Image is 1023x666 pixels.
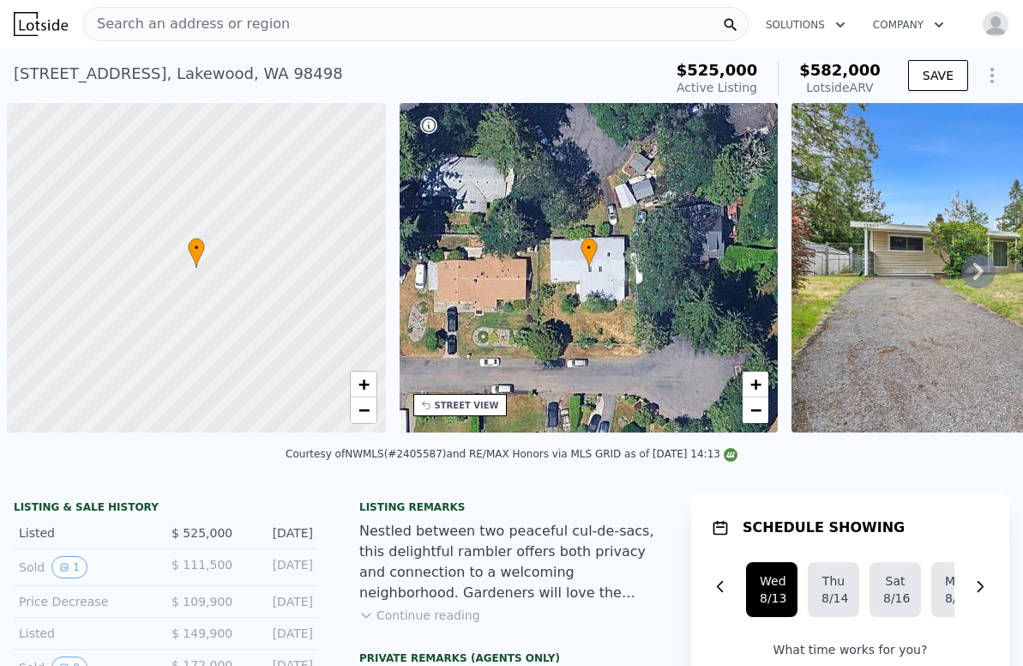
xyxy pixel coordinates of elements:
div: 8/13 [760,590,784,607]
div: 8/14 [821,590,845,607]
span: $582,000 [799,61,881,79]
button: Company [859,9,958,40]
div: • [581,238,598,268]
div: Mon [945,572,969,590]
div: [DATE] [246,625,313,642]
div: Listing remarks [359,500,664,514]
div: Thu [821,572,845,590]
a: Zoom out [351,397,376,423]
span: − [750,399,761,421]
div: [DATE] [246,524,313,542]
div: Price Decrease [19,593,153,610]
button: Sat8/16 [870,562,921,617]
div: Nestled between two peaceful cul-de-sacs, this delightful rambler offers both privacy and connect... [359,521,664,603]
h1: SCHEDULE SHOWING [743,518,905,538]
span: $ 525,000 [172,526,232,540]
span: $ 109,900 [172,595,232,608]
a: Zoom out [743,397,768,423]
img: Lotside [14,12,68,36]
button: Mon8/18 [931,562,983,617]
span: $525,000 [677,61,758,79]
span: + [750,373,761,395]
span: $ 149,900 [172,627,232,640]
div: Sold [19,556,153,578]
span: Active Listing [677,81,757,94]
div: Wed [760,572,784,590]
div: Listed [19,524,153,542]
button: Continue reading [359,607,480,624]
button: Thu8/14 [808,562,859,617]
button: Wed8/13 [746,562,797,617]
p: What time works for you? [712,641,989,658]
span: − [358,399,369,421]
div: • [188,238,205,268]
div: 8/18 [945,590,969,607]
div: Courtesy of NWMLS (#2405587) and RE/MAX Honors via MLS GRID as of [DATE] 14:13 [286,448,737,460]
button: Show Options [975,58,1009,93]
span: Search an address or region [83,14,290,34]
img: avatar [982,10,1009,38]
img: NWMLS Logo [724,448,737,462]
span: + [358,373,369,395]
div: Listed [19,625,153,642]
span: • [188,240,205,256]
button: Solutions [752,9,859,40]
div: [DATE] [246,556,313,578]
div: STREET VIEW [435,399,499,412]
div: Sat [883,572,907,590]
div: LISTING & SALE HISTORY [14,500,318,518]
span: • [581,240,598,256]
button: View historical data [51,556,87,578]
a: Zoom in [351,372,376,397]
div: [DATE] [246,593,313,610]
div: [STREET_ADDRESS] , Lakewood , WA 98498 [14,62,343,86]
span: $ 111,500 [172,558,232,572]
div: 8/16 [883,590,907,607]
div: Lotside ARV [799,79,881,96]
button: SAVE [908,60,968,91]
a: Zoom in [743,372,768,397]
